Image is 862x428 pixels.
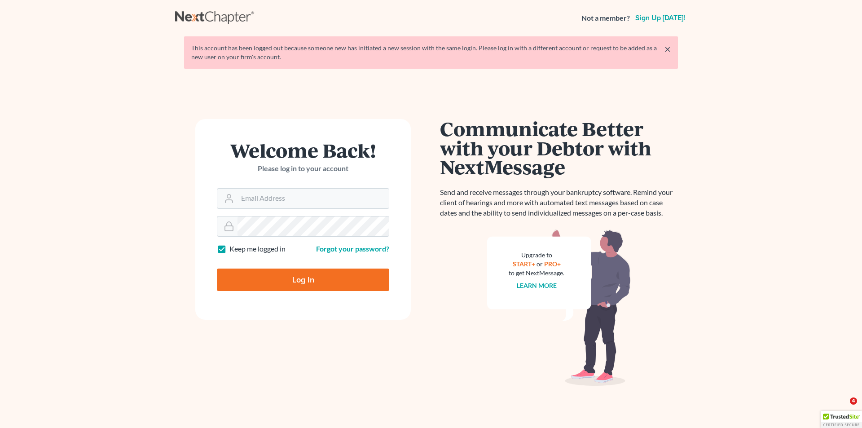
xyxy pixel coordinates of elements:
h1: Welcome Back! [217,141,389,160]
img: nextmessage_bg-59042aed3d76b12b5cd301f8e5b87938c9018125f34e5fa2b7a6b67550977c72.svg [487,229,631,386]
a: PRO+ [544,260,561,268]
div: to get NextMessage. [509,269,564,278]
h1: Communicate Better with your Debtor with NextMessage [440,119,678,176]
a: Forgot your password? [316,244,389,253]
div: TrustedSite Certified [821,411,862,428]
a: START+ [513,260,535,268]
a: Sign up [DATE]! [633,14,687,22]
div: Upgrade to [509,251,564,260]
span: 4 [850,397,857,405]
a: × [664,44,671,54]
label: Keep me logged in [229,244,286,254]
strong: Not a member? [581,13,630,23]
div: This account has been logged out because someone new has initiated a new session with the same lo... [191,44,671,62]
a: Learn more [517,282,557,289]
input: Log In [217,269,389,291]
p: Please log in to your account [217,163,389,174]
input: Email Address [237,189,389,208]
iframe: Intercom live chat [831,397,853,419]
p: Send and receive messages through your bankruptcy software. Remind your client of hearings and mo... [440,187,678,218]
span: or [537,260,543,268]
